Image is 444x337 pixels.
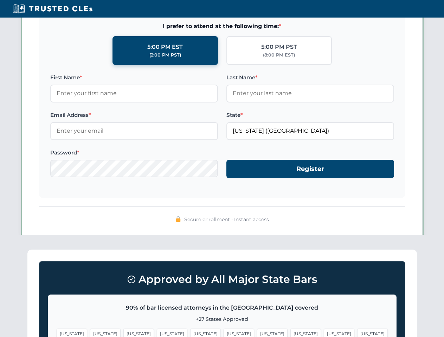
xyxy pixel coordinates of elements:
[226,122,394,140] input: Florida (FL)
[57,315,388,323] p: +27 States Approved
[50,122,218,140] input: Enter your email
[226,160,394,178] button: Register
[149,52,181,59] div: (2:00 PM PST)
[263,52,295,59] div: (8:00 PM EST)
[175,216,181,222] img: 🔒
[226,111,394,119] label: State
[184,216,269,223] span: Secure enrollment • Instant access
[50,73,218,82] label: First Name
[50,111,218,119] label: Email Address
[50,85,218,102] input: Enter your first name
[226,73,394,82] label: Last Name
[57,303,388,312] p: 90% of bar licensed attorneys in the [GEOGRAPHIC_DATA] covered
[226,85,394,102] input: Enter your last name
[50,22,394,31] span: I prefer to attend at the following time:
[261,42,297,52] div: 5:00 PM PST
[11,4,95,14] img: Trusted CLEs
[50,148,218,157] label: Password
[147,42,183,52] div: 5:00 PM EST
[48,270,397,289] h3: Approved by All Major State Bars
